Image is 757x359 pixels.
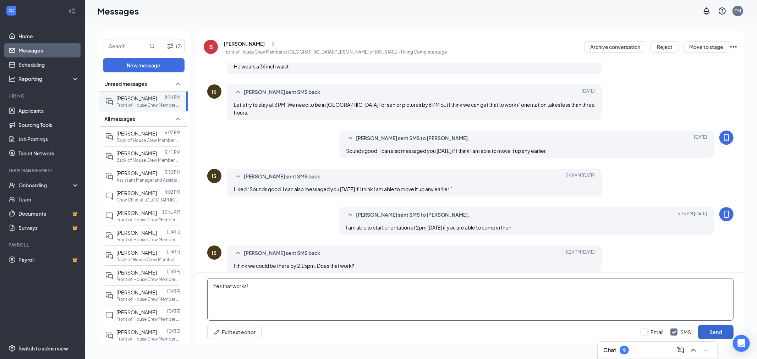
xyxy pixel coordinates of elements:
[603,346,616,354] h3: Chat
[18,132,79,146] a: Job Postings
[116,249,157,256] span: [PERSON_NAME]
[174,79,182,88] svg: SmallChevronUp
[105,152,114,161] svg: DoubleChat
[9,75,16,82] svg: Analysis
[18,182,73,189] div: Onboarding
[244,88,322,96] span: [PERSON_NAME] sent SMS back.
[234,172,242,181] svg: SmallChevronUp
[565,249,595,258] span: [DATE] 8:24 PM
[9,182,16,189] svg: UserCheck
[149,43,155,49] svg: MagnifyingGlass
[270,39,277,48] svg: ChevronRight
[116,237,180,243] p: Front of House Crew Member at [GEOGRAPHIC_DATA][PERSON_NAME] of [US_STATE]
[675,344,686,356] button: ComposeMessage
[116,269,157,276] span: [PERSON_NAME]
[702,346,711,354] svg: Minimize
[224,40,265,47] div: [PERSON_NAME]
[165,169,180,175] p: 5:32 PM
[689,346,698,354] svg: ChevronUp
[105,291,114,300] svg: DoubleChat
[9,242,78,248] div: Payroll
[103,39,148,53] input: Search
[346,224,513,231] span: I am able to start orientation at 2pm [DATE] if you are able to come in then.
[346,211,355,219] svg: SmallChevronUp
[18,104,79,118] a: Applicants
[356,211,470,219] span: [PERSON_NAME] sent SMS to [PERSON_NAME].
[116,316,180,322] p: Front of House Crew Member at [GEOGRAPHIC_DATA][PERSON_NAME] of [US_STATE]
[718,7,726,15] svg: QuestionInfo
[701,344,712,356] button: Minimize
[212,88,217,95] div: IS
[167,328,180,334] p: [DATE]
[105,271,114,280] svg: DoubleChat
[683,41,729,53] button: Move to stage
[18,146,79,160] a: Talent Network
[234,186,452,192] span: Liked “Sounds good. I can also messaged you [DATE] if I think I am able to move it up any earlier.”
[165,149,180,155] p: 5:41 PM
[163,39,185,53] button: Filter (2)
[105,252,114,260] svg: DoubleChat
[103,58,185,72] button: New message
[167,308,180,314] p: [DATE]
[167,269,180,275] p: [DATE]
[212,172,217,179] div: IS
[97,5,139,17] h1: Messages
[729,43,738,51] svg: Ellipses
[9,167,78,173] div: Team Management
[116,157,180,163] p: Back of House Crew Member at [GEOGRAPHIC_DATA][PERSON_NAME] of [US_STATE]
[116,230,157,236] span: [PERSON_NAME]
[166,42,175,50] svg: Filter
[234,88,242,96] svg: SmallChevronUp
[116,210,157,216] span: [PERSON_NAME]
[207,325,262,339] button: Full text editorPen
[234,101,595,116] span: Let's try to stay at 3 PM. We need to be in [GEOGRAPHIC_DATA] for senior pictures by 6 PM but I t...
[698,325,734,339] button: Send
[116,137,180,143] p: Back of House Crew Member at [GEOGRAPHIC_DATA][PERSON_NAME] of [US_STATE]
[105,132,114,141] svg: DoubleChat
[678,211,707,219] span: [DATE] 5:35 PM
[18,29,79,43] a: Home
[116,150,157,156] span: [PERSON_NAME]
[213,328,220,336] svg: Pen
[174,115,182,123] svg: SmallChevronUp
[116,276,180,282] p: Front of House Crew Member at [GEOGRAPHIC_DATA][PERSON_NAME] of [US_STATE]
[735,8,741,14] div: CM
[346,134,355,143] svg: SmallChevronUp
[116,177,180,183] p: Assistant Manager and Assistant General Manager at [GEOGRAPHIC_DATA][PERSON_NAME] of [US_STATE]
[116,309,157,315] span: [PERSON_NAME]
[105,172,114,181] svg: DoubleChat
[116,95,157,101] span: [PERSON_NAME]
[356,134,470,143] span: [PERSON_NAME] sent SMS to [PERSON_NAME].
[694,134,707,143] span: [DATE]
[18,221,79,235] a: SurveysCrown
[116,130,157,137] span: [PERSON_NAME]
[116,170,157,176] span: [PERSON_NAME]
[244,249,322,258] span: [PERSON_NAME] sent SMS back.
[688,344,699,356] button: ChevronUp
[116,217,180,223] p: Front of House Crew Member at [GEOGRAPHIC_DATA][PERSON_NAME] of [US_STATE]
[244,172,322,181] span: [PERSON_NAME] sent SMS back.
[18,57,79,72] a: Scheduling
[234,63,289,70] span: He wears a 36 inch waist
[167,288,180,294] p: [DATE]
[584,41,646,53] button: Archive conversation
[565,172,595,181] span: [DATE] 5:49 AM
[207,278,734,321] textarea: Yes that works!
[165,129,180,136] p: 6:07 PM
[105,311,114,320] svg: ChatInactive
[105,232,114,240] svg: DoubleChat
[18,43,79,57] a: Messages
[116,336,180,342] p: Front of House Crew Member at [GEOGRAPHIC_DATA][PERSON_NAME] of [US_STATE]
[212,249,217,256] div: IS
[116,289,157,296] span: [PERSON_NAME]
[105,212,114,220] svg: ChatInactive
[105,192,114,200] svg: ChatInactive
[733,335,750,352] div: Open Intercom Messenger
[209,43,213,50] div: IS
[722,210,731,219] svg: MobileSms
[165,189,180,195] p: 4:02 PM
[18,206,79,221] a: DocumentsCrown
[162,209,180,215] p: 10:51 AM
[234,249,242,258] svg: SmallChevronUp
[18,75,79,82] div: Reporting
